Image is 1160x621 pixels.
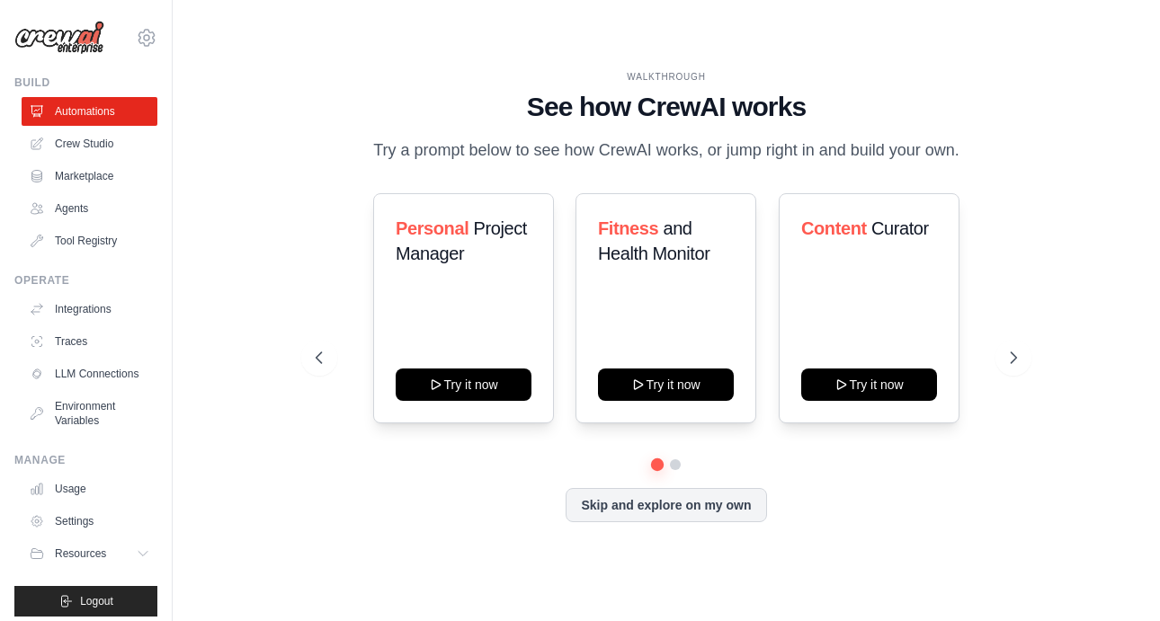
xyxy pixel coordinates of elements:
span: Resources [55,546,106,561]
a: Integrations [22,295,157,324]
a: LLM Connections [22,359,157,388]
a: Automations [22,97,157,126]
a: Marketplace [22,162,157,191]
a: Environment Variables [22,392,157,435]
a: Traces [22,327,157,356]
span: Fitness [598,218,658,238]
a: Agents [22,194,157,223]
span: and Health Monitor [598,218,709,263]
span: Project Manager [396,218,527,263]
div: Manage [14,453,157,467]
a: Tool Registry [22,226,157,255]
button: Try it now [598,368,734,401]
button: Try it now [396,368,531,401]
span: Content [801,218,867,238]
p: Try a prompt below to see how CrewAI works, or jump right in and build your own. [364,138,968,164]
h1: See how CrewAI works [316,91,1016,123]
a: Settings [22,507,157,536]
span: Personal [396,218,468,238]
a: Usage [22,475,157,503]
button: Try it now [801,368,937,401]
div: Build [14,75,157,90]
div: Operate [14,273,157,288]
button: Skip and explore on my own [566,488,766,522]
a: Crew Studio [22,129,157,158]
div: WALKTHROUGH [316,70,1016,84]
button: Logout [14,586,157,617]
span: Curator [870,218,928,238]
span: Logout [80,594,113,608]
button: Resources [22,539,157,568]
img: Logo [14,21,104,55]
